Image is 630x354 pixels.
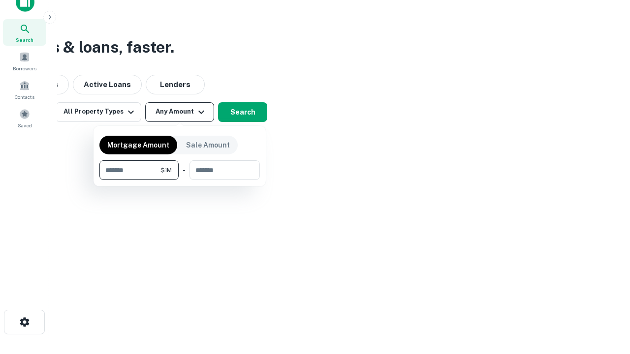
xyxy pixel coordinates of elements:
[581,275,630,323] iframe: Chat Widget
[107,140,169,150] p: Mortgage Amount
[160,166,172,175] span: $1M
[183,160,186,180] div: -
[186,140,230,150] p: Sale Amount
